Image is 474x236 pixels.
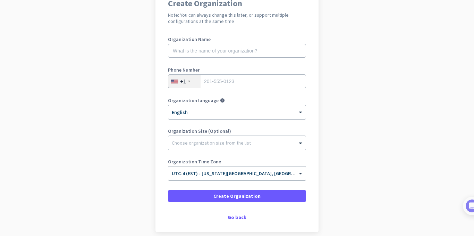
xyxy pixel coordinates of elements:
[213,193,261,200] span: Create Organization
[168,129,306,133] label: Organization Size (Optional)
[168,67,306,72] label: Phone Number
[220,98,225,103] i: help
[168,159,306,164] label: Organization Time Zone
[168,37,306,42] label: Organization Name
[168,98,219,103] label: Organization language
[168,190,306,202] button: Create Organization
[168,12,306,24] h2: Note: You can always change this later, or support multiple configurations at the same time
[168,44,306,58] input: What is the name of your organization?
[168,74,306,88] input: 201-555-0123
[180,78,186,85] div: +1
[168,215,306,220] div: Go back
